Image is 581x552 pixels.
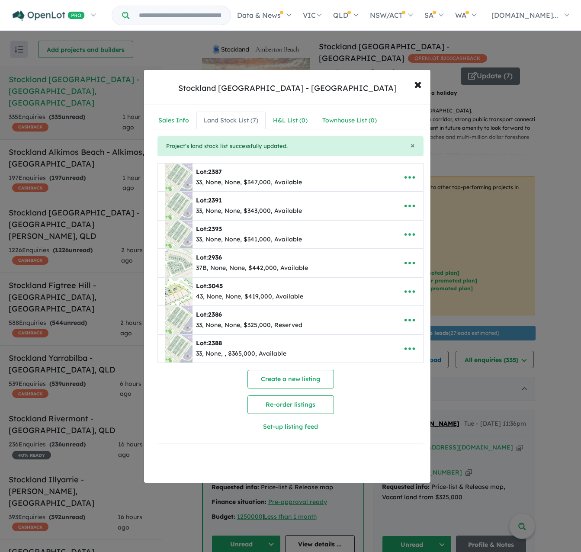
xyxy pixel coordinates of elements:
span: 3045 [208,282,223,290]
button: Set-up listing feed [224,417,357,436]
span: 2386 [208,311,222,318]
span: × [414,74,422,93]
div: Stockland [GEOGRAPHIC_DATA] - [GEOGRAPHIC_DATA] [178,83,397,94]
img: Stockland%20Amberton%20Beach%20-%20Eglinton%20-%20Lot%202936___1757478249.PNG [165,249,193,277]
b: Lot: [196,196,222,204]
img: Stockland%20Amberton%20Beach%20-%20Eglinton%20-%20Lot%203045___1757478534.PNG [165,278,193,305]
span: 2388 [208,339,222,347]
div: 33, None, None, $347,000, Available [196,177,302,188]
span: × [411,140,415,150]
img: Stockland%20Amberton%20Beach%20-%20Eglinton%20-%20Lot%202393___1757478169.PNG [165,221,193,248]
div: 33, None, None, $341,000, Available [196,234,302,245]
b: Lot: [196,225,222,233]
input: Try estate name, suburb, builder or developer [131,6,229,25]
div: Sales Info [158,116,189,126]
button: Close [411,141,415,149]
img: Stockland%20Amberton%20Beach%20-%20Eglinton%20-%20Lot%202388___1757483799.PNG [165,335,193,363]
button: Re-order listings [247,395,334,414]
button: Create a new listing [247,370,334,388]
img: Openlot PRO Logo White [13,10,85,21]
span: 2391 [208,196,222,204]
div: Project's land stock list successfully updated. [157,136,424,156]
b: Lot: [196,282,223,290]
img: Stockland%20Amberton%20Beach%20-%20Eglinton%20-%20Lot%202386___1757478952.PNG [165,306,193,334]
div: 37B, None, None, $442,000, Available [196,263,308,273]
div: Land Stock List ( 7 ) [204,116,258,126]
div: Townhouse List ( 0 ) [322,116,377,126]
b: Lot: [196,311,222,318]
img: Stockland%20Amberton%20Beach%20-%20Eglinton%20-%20Lot%202387___1757478070.PNG [165,164,193,191]
div: H&L List ( 0 ) [273,116,308,126]
b: Lot: [196,254,222,261]
b: Lot: [196,339,222,347]
div: 33, None, None, $325,000, Reserved [196,320,302,331]
span: 2393 [208,225,222,233]
span: [DOMAIN_NAME]... [491,11,558,19]
div: 33, None, , $365,000, Available [196,349,286,359]
b: Lot: [196,168,222,176]
span: 2387 [208,168,222,176]
div: 33, None, None, $343,000, Available [196,206,302,216]
img: Stockland%20Amberton%20Beach%20-%20Eglinton%20-%20Lot%202391___1757478120.PNG [165,192,193,220]
span: 2936 [208,254,222,261]
div: 43, None, None, $419,000, Available [196,292,303,302]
